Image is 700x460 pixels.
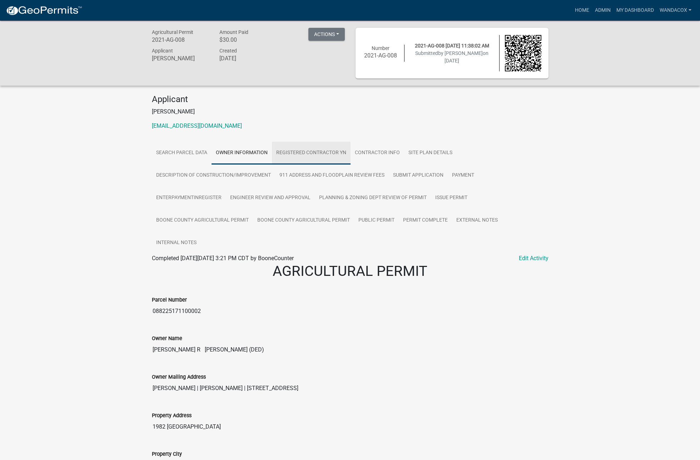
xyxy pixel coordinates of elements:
[152,36,209,43] h6: 2021-AG-008
[448,164,478,187] a: Payment
[272,142,351,165] a: Registered Contractor YN
[315,187,431,209] a: Planning & Zoning Dept Review of Permit
[572,4,592,17] a: Home
[389,164,448,187] a: Submit Application
[152,107,548,116] p: [PERSON_NAME]
[657,4,694,17] a: WandaCox
[415,43,489,49] span: 2021-AG-008 [DATE] 11:38:02 AM
[152,452,182,457] label: Property City
[226,187,315,209] a: Engineer Review and Approval
[505,35,541,71] img: QR code
[152,336,182,341] label: Owner Name
[614,4,657,17] a: My Dashboard
[404,142,457,165] a: Site Plan Details
[308,28,345,41] button: Actions
[431,187,472,209] a: Issue Permit
[592,4,614,17] a: Admin
[519,254,548,263] a: Edit Activity
[452,209,502,232] a: External Notes
[152,48,173,54] span: Applicant
[152,29,193,35] span: Agricultural Permit
[219,36,277,43] h6: $30.00
[152,94,548,105] h4: Applicant
[152,232,201,254] a: Internal Notes
[152,413,192,418] label: Property Address
[253,209,354,232] a: Boone County Agricultural Permit
[152,55,209,62] h6: [PERSON_NAME]
[275,164,389,187] a: 911 Address and Floodplain Review Fees
[351,142,404,165] a: Contractor Info
[363,52,399,59] h6: 2021-AG-008
[152,142,212,165] a: Search Parcel Data
[152,375,206,380] label: Owner Mailing Address
[415,50,488,64] span: Submitted on [DATE]
[354,209,399,232] a: Public Permit
[219,29,248,35] span: Amount Paid
[219,48,237,54] span: Created
[438,50,483,56] span: by [PERSON_NAME]
[152,255,294,262] span: Completed [DATE][DATE] 3:21 PM CDT by BooneCounter
[152,164,275,187] a: Description of Construction/Improvement
[399,209,452,232] a: Permit Complete
[152,209,253,232] a: Boone County Agricultural Permit
[152,187,226,209] a: EnterPaymentInRegister
[152,122,242,129] a: [EMAIL_ADDRESS][DOMAIN_NAME]
[152,298,187,303] label: Parcel Number
[212,142,272,165] a: Owner Information
[219,55,277,62] h6: [DATE]
[152,263,548,280] center: AGRICULTURAL PERMIT
[372,45,389,51] span: Number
